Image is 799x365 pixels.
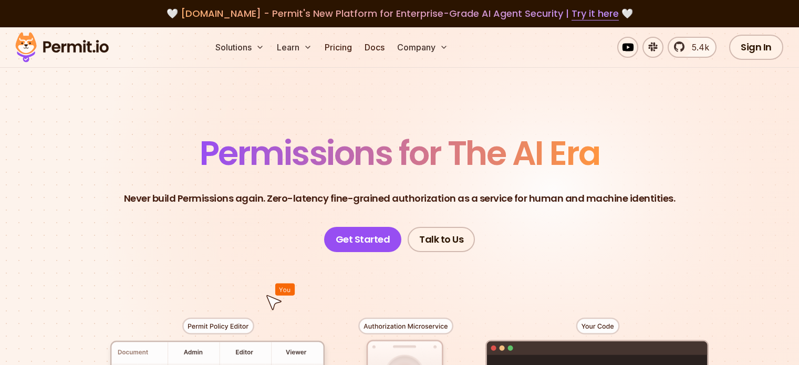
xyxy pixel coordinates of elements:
[11,29,113,65] img: Permit logo
[393,37,452,58] button: Company
[200,130,600,176] span: Permissions for The AI Era
[668,37,717,58] a: 5.4k
[181,7,619,20] span: [DOMAIN_NAME] - Permit's New Platform for Enterprise-Grade AI Agent Security |
[320,37,356,58] a: Pricing
[324,227,402,252] a: Get Started
[686,41,709,54] span: 5.4k
[572,7,619,20] a: Try it here
[124,191,676,206] p: Never build Permissions again. Zero-latency fine-grained authorization as a service for human and...
[211,37,268,58] button: Solutions
[360,37,389,58] a: Docs
[273,37,316,58] button: Learn
[729,35,783,60] a: Sign In
[25,6,774,21] div: 🤍 🤍
[408,227,475,252] a: Talk to Us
